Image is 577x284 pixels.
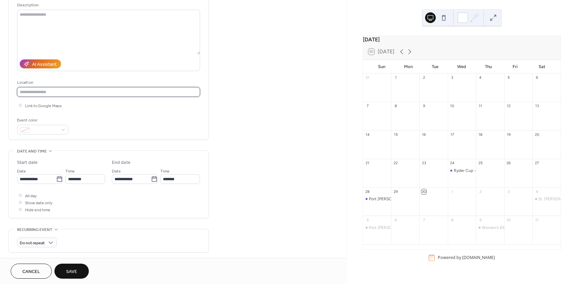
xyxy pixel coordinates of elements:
span: Show date only [25,200,52,207]
div: 12 [506,104,511,109]
div: 4 [478,75,483,80]
div: 9 [478,218,483,223]
div: Tue [422,60,448,73]
div: 20 [534,132,539,137]
div: 5 [365,218,370,223]
div: 25 [478,161,483,166]
div: Sun [368,60,395,73]
div: 17 [450,132,455,137]
div: Mon [395,60,422,73]
div: 7 [365,104,370,109]
div: 13 [534,104,539,109]
span: Recurring event [17,226,52,233]
div: 3 [450,75,455,80]
div: End date [112,159,131,166]
div: Ryder Cup - Bethpage Black Golf Course [448,168,476,174]
div: Fri [502,60,529,73]
span: Hide end time [25,207,50,214]
div: 14 [365,132,370,137]
div: Women's EXPO [482,225,510,231]
span: Date [17,168,26,175]
div: 29 [393,189,398,194]
div: [DATE] [363,36,561,44]
div: 4 [534,189,539,194]
div: St. Thomas of Canterbury's Fall Market [532,196,561,202]
span: Time [160,168,170,175]
div: 8 [393,104,398,109]
div: 2 [421,75,426,80]
div: Sat [529,60,555,73]
button: Cancel [11,264,52,279]
div: 26 [506,161,511,166]
div: 15 [393,132,398,137]
div: 7 [421,218,426,223]
div: 10 [506,218,511,223]
div: Powered by [438,255,495,261]
div: Description [17,2,199,9]
span: Do not repeat [20,239,45,247]
div: 21 [365,161,370,166]
div: 23 [421,161,426,166]
div: 3 [506,189,511,194]
div: 6 [393,218,398,223]
div: 31 [365,75,370,80]
div: Wed [448,60,475,73]
div: 5 [506,75,511,80]
div: Ryder Cup - Bethpage Black Golf Course [454,168,528,174]
span: All day [25,193,37,200]
div: AI Assistant [32,61,56,68]
div: 19 [506,132,511,137]
div: 30 [421,189,426,194]
div: Event color [17,117,67,124]
div: Women's EXPO [476,225,504,231]
div: 28 [365,189,370,194]
span: Link to Google Maps [25,102,62,109]
div: Port Jefferson Farmer's Market [363,225,391,231]
button: AI Assistant [20,59,61,68]
div: 16 [421,132,426,137]
a: [DOMAIN_NAME] [462,255,495,261]
span: Date and time [17,148,47,155]
div: Port [PERSON_NAME] Market [369,225,423,231]
div: 11 [534,218,539,223]
span: Cancel [22,268,40,275]
div: Start date [17,159,38,166]
div: 2 [478,189,483,194]
span: Save [66,268,77,275]
div: Port [PERSON_NAME] Market [369,196,423,202]
span: Date [112,168,121,175]
div: 8 [450,218,455,223]
div: 27 [534,161,539,166]
div: 9 [421,104,426,109]
div: 6 [534,75,539,80]
div: 1 [450,189,455,194]
div: 10 [450,104,455,109]
button: Save [54,264,89,279]
span: Time [65,168,75,175]
div: 22 [393,161,398,166]
div: 24 [450,161,455,166]
div: Location [17,79,199,86]
div: 1 [393,75,398,80]
div: 18 [478,132,483,137]
div: Thu [475,60,502,73]
div: 11 [478,104,483,109]
div: Port Jefferson Farmer's Market [363,196,391,202]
